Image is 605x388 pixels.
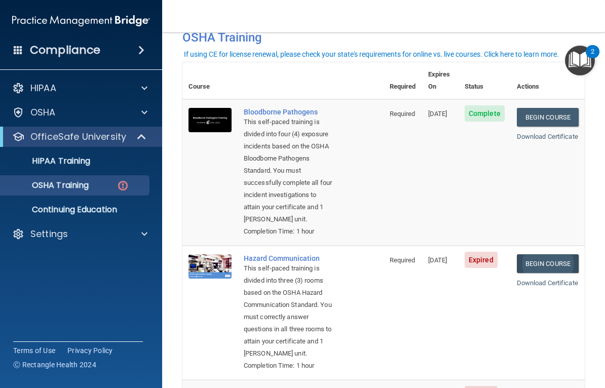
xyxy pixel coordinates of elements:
[422,62,459,99] th: Expires On
[12,131,147,143] a: OfficeSafe University
[12,106,147,119] a: OSHA
[517,279,578,287] a: Download Certificate
[117,179,129,192] img: danger-circle.6113f641.png
[390,110,415,118] span: Required
[517,108,579,127] a: Begin Course
[244,360,333,372] div: Completion Time: 1 hour
[428,256,447,264] span: [DATE]
[182,62,238,99] th: Course
[12,228,147,240] a: Settings
[244,108,333,116] a: Bloodborne Pathogens
[182,30,585,45] h4: OSHA Training
[13,360,96,370] span: Ⓒ Rectangle Health 2024
[517,133,578,140] a: Download Certificate
[13,345,55,356] a: Terms of Use
[244,116,333,225] div: This self-paced training is divided into four (4) exposure incidents based on the OSHA Bloodborne...
[465,105,505,122] span: Complete
[12,82,147,94] a: HIPAA
[30,43,100,57] h4: Compliance
[30,131,126,143] p: OfficeSafe University
[517,254,579,273] a: Begin Course
[30,82,56,94] p: HIPAA
[390,256,415,264] span: Required
[459,62,511,99] th: Status
[67,345,113,356] a: Privacy Policy
[7,180,89,190] p: OSHA Training
[591,52,594,65] div: 2
[244,262,333,360] div: This self-paced training is divided into three (3) rooms based on the OSHA Hazard Communication S...
[244,254,333,262] a: Hazard Communication
[465,252,498,268] span: Expired
[184,51,559,58] div: If using CE for license renewal, please check your state's requirements for online vs. live cours...
[7,156,90,166] p: HIPAA Training
[430,316,593,357] iframe: Drift Widget Chat Controller
[511,62,585,99] th: Actions
[30,106,56,119] p: OSHA
[384,62,422,99] th: Required
[12,11,150,31] img: PMB logo
[7,205,145,215] p: Continuing Education
[565,46,595,75] button: Open Resource Center, 2 new notifications
[182,49,560,59] button: If using CE for license renewal, please check your state's requirements for online vs. live cours...
[30,228,68,240] p: Settings
[428,110,447,118] span: [DATE]
[244,225,333,238] div: Completion Time: 1 hour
